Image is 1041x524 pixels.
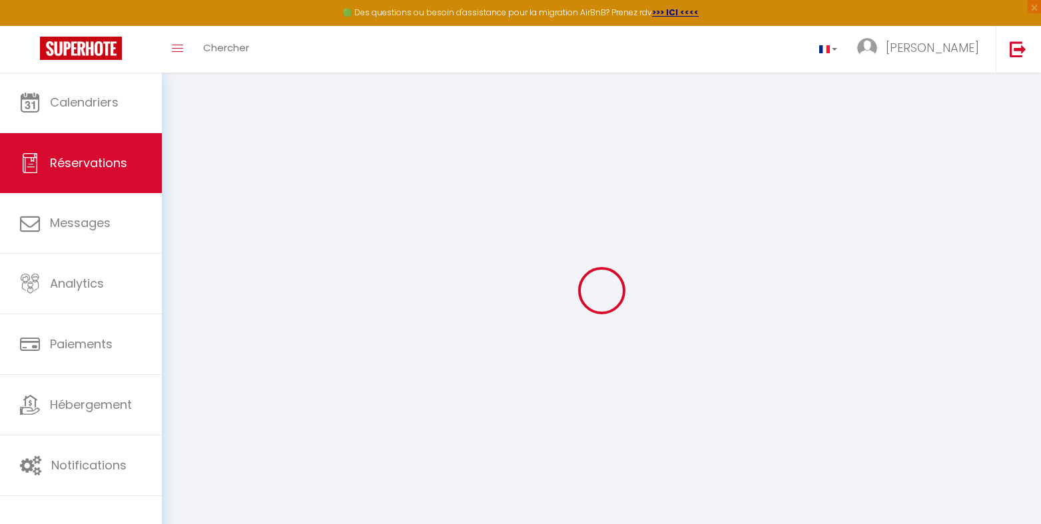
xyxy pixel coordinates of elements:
a: ... [PERSON_NAME] [847,26,996,73]
span: Notifications [51,457,127,473]
img: Super Booking [40,37,122,60]
span: Réservations [50,154,127,171]
a: Chercher [193,26,259,73]
span: Chercher [203,41,249,55]
span: [PERSON_NAME] [886,39,979,56]
span: Paiements [50,336,113,352]
img: logout [1010,41,1026,57]
span: Hébergement [50,396,132,413]
a: >>> ICI <<<< [652,7,699,18]
span: Messages [50,214,111,231]
span: Calendriers [50,94,119,111]
img: ... [857,38,877,58]
span: Analytics [50,275,104,292]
